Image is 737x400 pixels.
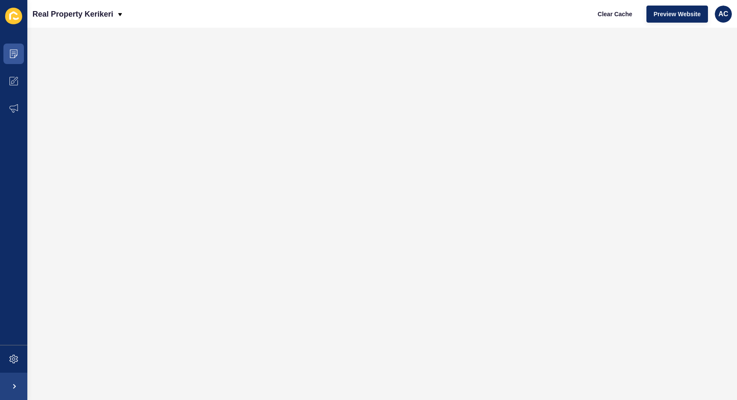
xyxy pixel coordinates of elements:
p: Real Property Kerikeri [32,3,113,25]
span: AC [718,10,728,18]
span: Clear Cache [598,10,632,18]
button: Clear Cache [590,6,640,23]
button: Preview Website [646,6,708,23]
span: Preview Website [654,10,701,18]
